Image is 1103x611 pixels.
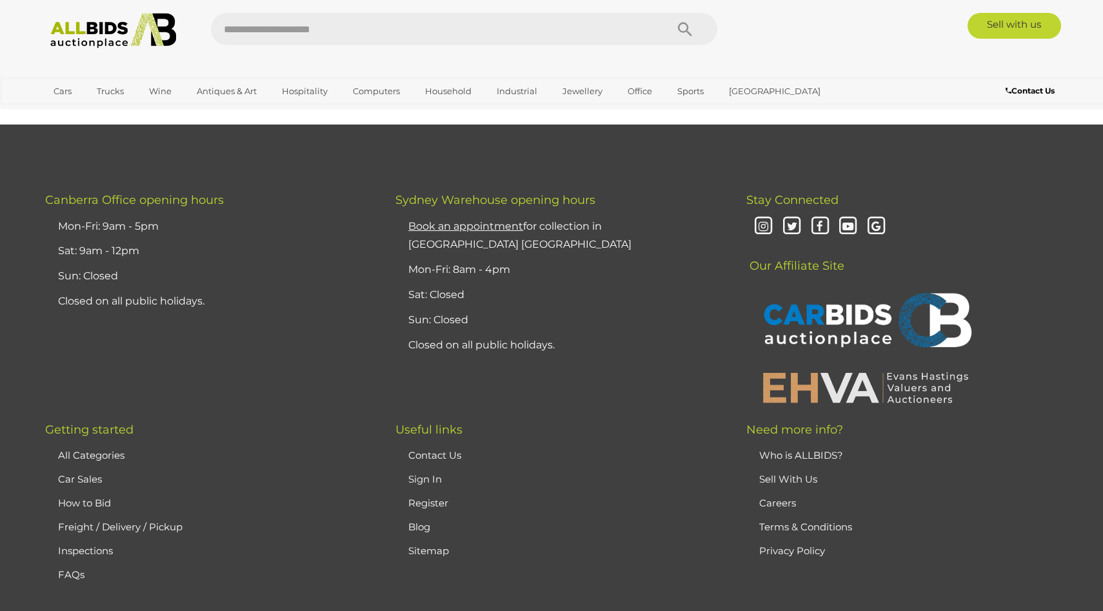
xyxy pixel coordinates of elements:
[43,13,183,48] img: Allbids.com.au
[58,545,113,557] a: Inspections
[408,473,442,485] a: Sign In
[45,193,224,207] span: Canberra Office opening hours
[619,81,661,102] a: Office
[759,545,825,557] a: Privacy Policy
[55,214,363,239] li: Mon-Fri: 9am - 5pm
[720,81,829,102] a: [GEOGRAPHIC_DATA]
[273,81,336,102] a: Hospitality
[55,264,363,289] li: Sun: Closed
[55,289,363,314] li: Closed on all public holidays.
[141,81,180,102] a: Wine
[753,215,775,238] i: Instagram
[395,193,595,207] span: Sydney Warehouse opening hours
[58,521,183,533] a: Freight / Delivery / Pickup
[408,220,631,251] a: Book an appointmentfor collection in [GEOGRAPHIC_DATA] [GEOGRAPHIC_DATA]
[756,370,975,404] img: EHVA | Evans Hastings Valuers and Auctioneers
[759,449,843,461] a: Who is ALLBIDS?
[653,13,717,45] button: Search
[809,215,831,238] i: Facebook
[408,521,430,533] a: Blog
[669,81,712,102] a: Sports
[759,497,796,509] a: Careers
[405,308,713,333] li: Sun: Closed
[759,521,852,533] a: Terms & Conditions
[45,423,134,437] span: Getting started
[344,81,408,102] a: Computers
[759,473,817,485] a: Sell With Us
[408,220,523,232] u: Book an appointment
[58,449,124,461] a: All Categories
[88,81,132,102] a: Trucks
[408,449,461,461] a: Contact Us
[417,81,480,102] a: Household
[488,81,546,102] a: Industrial
[780,215,803,238] i: Twitter
[837,215,860,238] i: Youtube
[746,239,844,273] span: Our Affiliate Site
[1006,86,1055,95] b: Contact Us
[58,568,84,581] a: FAQs
[405,333,713,358] li: Closed on all public holidays.
[968,13,1061,39] a: Sell with us
[408,545,449,557] a: Sitemap
[58,473,102,485] a: Car Sales
[408,497,448,509] a: Register
[746,193,839,207] span: Stay Connected
[58,497,111,509] a: How to Bid
[756,279,975,365] img: CARBIDS Auctionplace
[746,423,843,437] span: Need more info?
[1006,84,1058,98] a: Contact Us
[55,239,363,264] li: Sat: 9am - 12pm
[45,81,80,102] a: Cars
[865,215,888,238] i: Google
[554,81,611,102] a: Jewellery
[188,81,265,102] a: Antiques & Art
[395,423,462,437] span: Useful links
[405,283,713,308] li: Sat: Closed
[405,257,713,283] li: Mon-Fri: 8am - 4pm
